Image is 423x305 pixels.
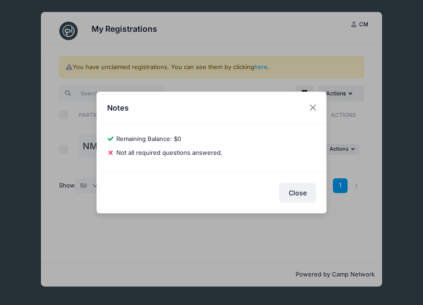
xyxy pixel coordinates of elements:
[305,100,321,116] button: Close
[279,183,316,203] button: Close
[116,149,223,156] span: Not all required questions answered.
[116,135,172,142] span: Remaining Balance:
[174,135,181,142] span: $0
[107,102,129,113] h4: Notes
